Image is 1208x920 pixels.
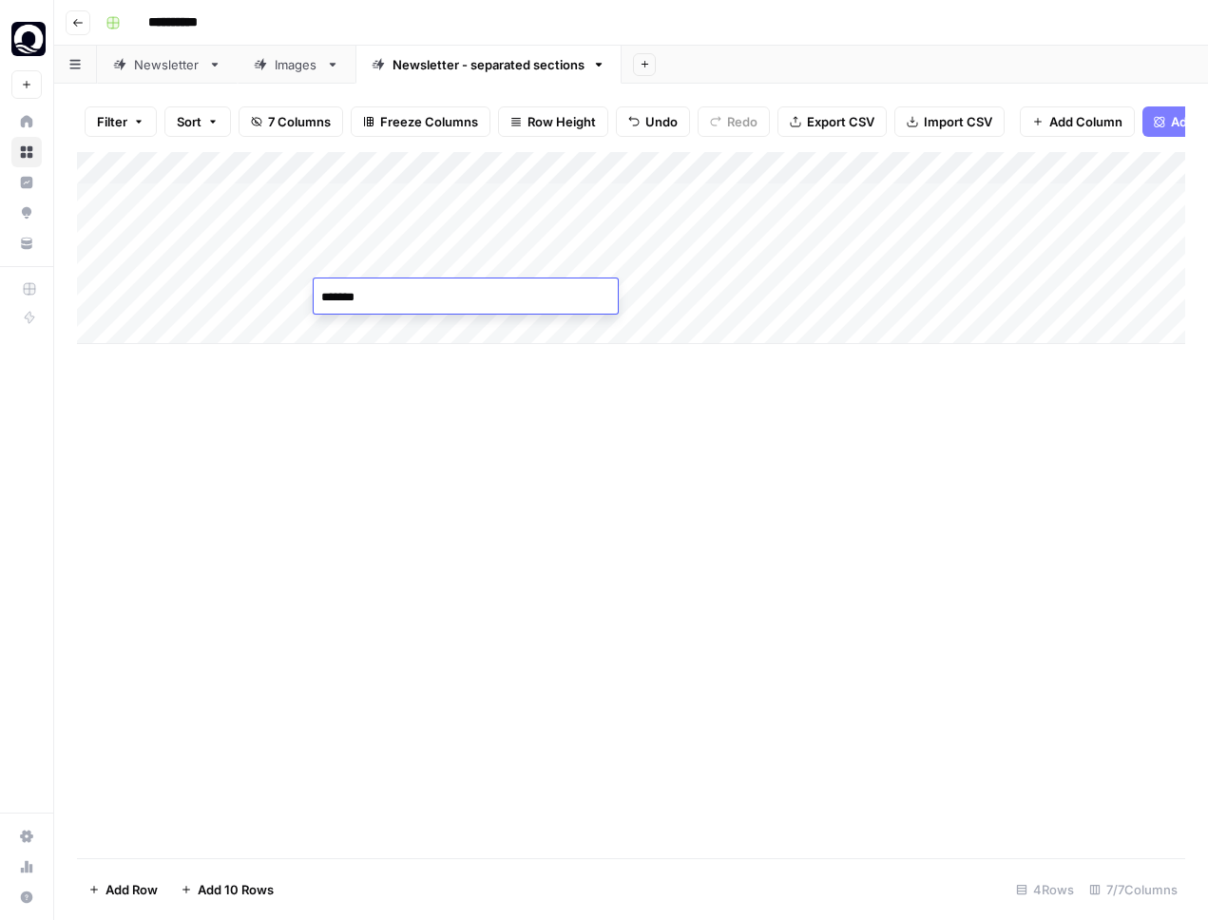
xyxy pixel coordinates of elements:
[11,852,42,882] a: Usage
[11,198,42,228] a: Opportunities
[105,880,158,899] span: Add Row
[380,112,478,131] span: Freeze Columns
[164,106,231,137] button: Sort
[393,55,585,74] div: Newsletter - separated sections
[97,46,238,84] a: Newsletter
[1049,112,1122,131] span: Add Column
[11,167,42,198] a: Insights
[239,106,343,137] button: 7 Columns
[777,106,887,137] button: Export CSV
[1020,106,1135,137] button: Add Column
[134,55,201,74] div: Newsletter
[924,112,992,131] span: Import CSV
[11,106,42,137] a: Home
[11,22,46,56] img: Oasis Security Logo
[11,228,42,259] a: Your Data
[894,106,1005,137] button: Import CSV
[727,112,757,131] span: Redo
[1008,874,1082,905] div: 4 Rows
[355,46,622,84] a: Newsletter - separated sections
[11,137,42,167] a: Browse
[268,112,331,131] span: 7 Columns
[11,821,42,852] a: Settings
[169,874,285,905] button: Add 10 Rows
[85,106,157,137] button: Filter
[177,112,201,131] span: Sort
[616,106,690,137] button: Undo
[498,106,608,137] button: Row Height
[698,106,770,137] button: Redo
[645,112,678,131] span: Undo
[275,55,318,74] div: Images
[77,874,169,905] button: Add Row
[97,112,127,131] span: Filter
[1082,874,1185,905] div: 7/7 Columns
[11,882,42,912] button: Help + Support
[198,880,274,899] span: Add 10 Rows
[238,46,355,84] a: Images
[527,112,596,131] span: Row Height
[11,15,42,63] button: Workspace: Oasis Security
[351,106,490,137] button: Freeze Columns
[807,112,874,131] span: Export CSV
